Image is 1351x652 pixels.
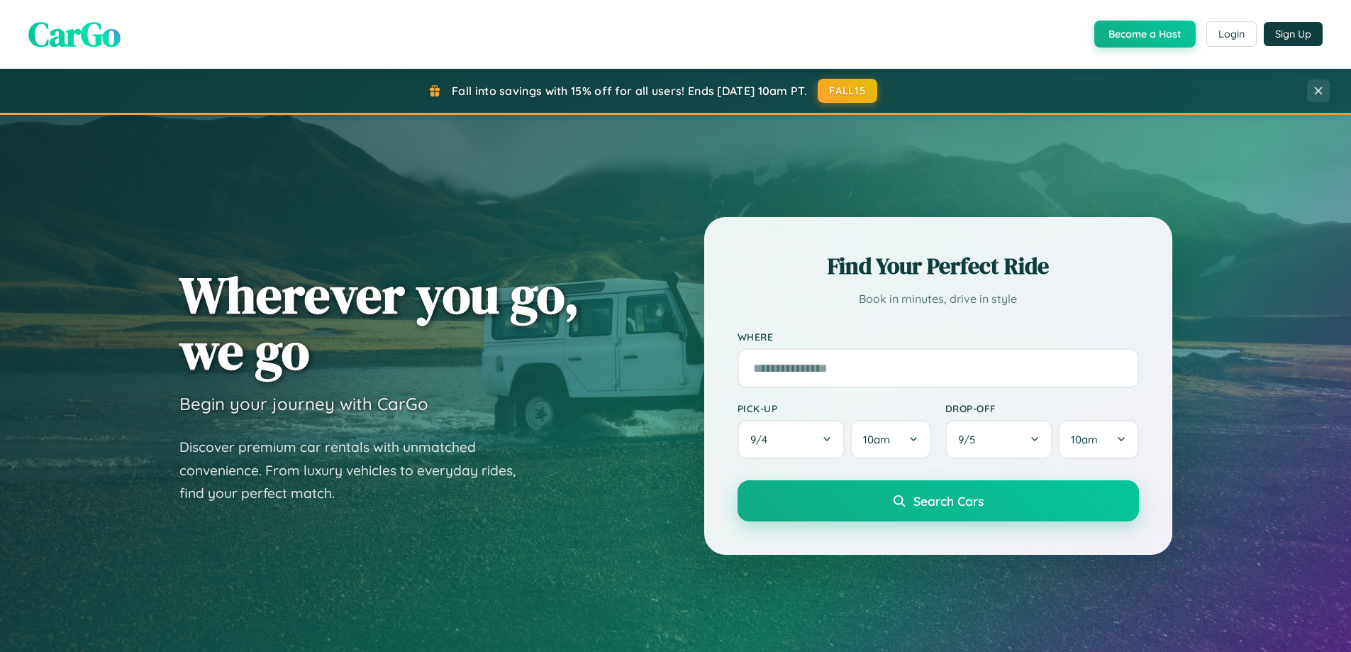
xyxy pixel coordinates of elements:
[179,436,534,505] p: Discover premium car rentals with unmatched convenience. From luxury vehicles to everyday rides, ...
[1071,433,1098,446] span: 10am
[818,79,877,103] button: FALL15
[1206,21,1257,47] button: Login
[738,331,1139,343] label: Where
[958,433,982,446] span: 9 / 5
[738,480,1139,521] button: Search Cars
[850,420,930,459] button: 10am
[179,393,428,414] h3: Begin your journey with CarGo
[452,84,807,98] span: Fall into savings with 15% off for all users! Ends [DATE] 10am PT.
[913,493,984,509] span: Search Cars
[863,433,890,446] span: 10am
[1058,420,1138,459] button: 10am
[1094,21,1196,48] button: Become a Host
[179,267,579,379] h1: Wherever you go, we go
[750,433,774,446] span: 9 / 4
[738,250,1139,282] h2: Find Your Perfect Ride
[945,402,1139,414] label: Drop-off
[945,420,1053,459] button: 9/5
[1264,22,1323,46] button: Sign Up
[738,289,1139,309] p: Book in minutes, drive in style
[28,11,121,57] span: CarGo
[738,402,931,414] label: Pick-up
[738,420,845,459] button: 9/4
